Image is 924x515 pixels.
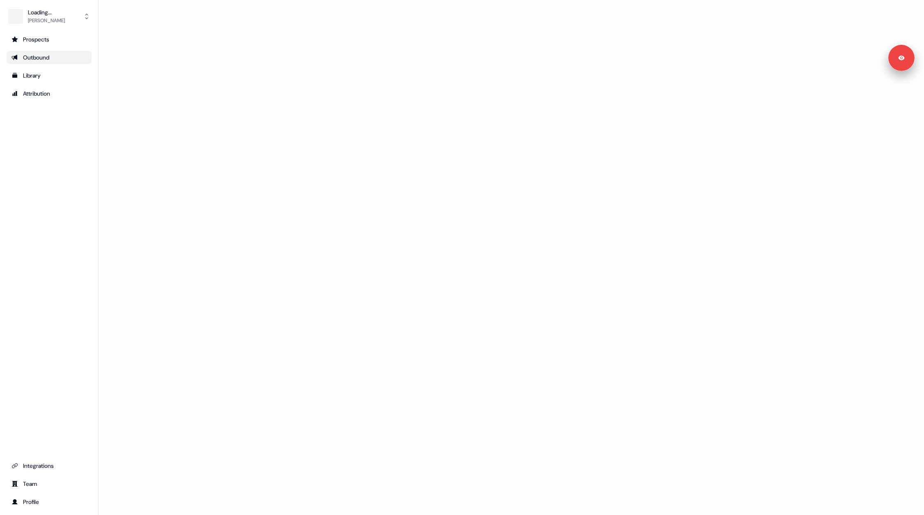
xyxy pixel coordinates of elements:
[7,51,92,64] a: Go to outbound experience
[11,35,87,43] div: Prospects
[7,87,92,100] a: Go to attribution
[11,498,87,506] div: Profile
[7,69,92,82] a: Go to templates
[11,480,87,488] div: Team
[11,462,87,470] div: Integrations
[11,53,87,62] div: Outbound
[7,477,92,490] a: Go to team
[7,33,92,46] a: Go to prospects
[11,89,87,98] div: Attribution
[11,71,87,80] div: Library
[7,7,92,26] button: Loading...[PERSON_NAME]
[7,495,92,508] a: Go to profile
[28,16,65,25] div: [PERSON_NAME]
[7,459,92,472] a: Go to integrations
[28,8,65,16] div: Loading...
